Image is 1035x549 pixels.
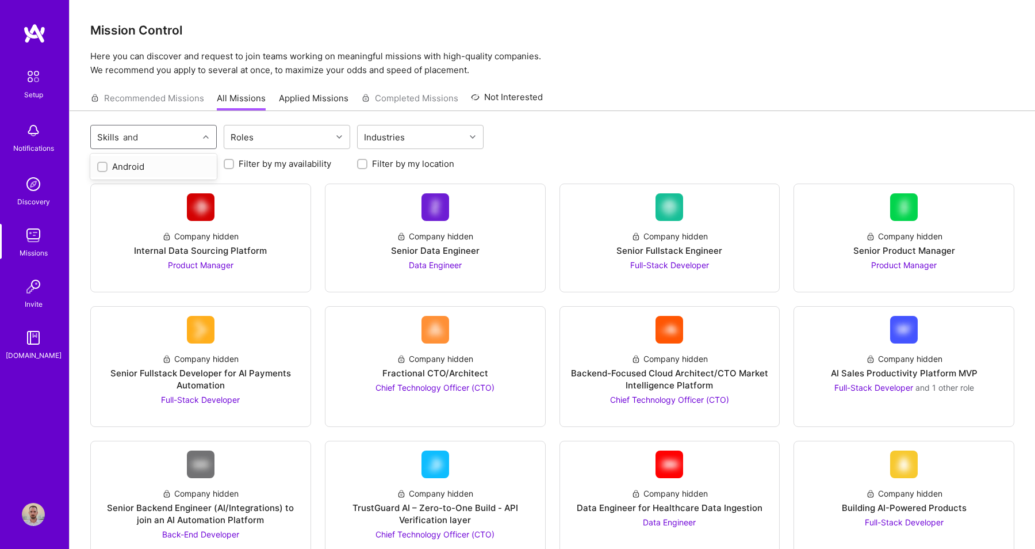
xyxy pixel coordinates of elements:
[239,158,331,170] label: Filter by my availability
[842,502,967,514] div: Building AI-Powered Products
[162,353,239,365] div: Company hidden
[865,517,944,527] span: Full-Stack Developer
[21,64,45,89] img: setup
[382,367,488,379] div: Fractional CTO/Architect
[890,316,918,344] img: Company Logo
[162,487,239,500] div: Company hidden
[391,245,480,257] div: Senior Data Engineer
[397,230,473,242] div: Company hidden
[409,260,462,270] span: Data Engineer
[372,158,454,170] label: Filter by my location
[162,529,239,539] span: Back-End Developer
[162,230,239,242] div: Company hidden
[610,395,729,405] span: Chief Technology Officer (CTO)
[336,134,342,140] i: icon Chevron
[161,395,240,405] span: Full-Stack Developer
[168,260,233,270] span: Product Manager
[655,451,683,478] img: Company Logo
[25,298,43,310] div: Invite
[397,487,473,500] div: Company hidden
[630,260,709,270] span: Full-Stack Developer
[866,230,942,242] div: Company hidden
[890,451,918,478] img: Company Logo
[470,134,476,140] i: icon Chevron
[217,92,266,111] a: All Missions
[853,245,955,257] div: Senior Product Manager
[22,224,45,247] img: teamwork
[655,316,683,344] img: Company Logo
[187,316,214,344] img: Company Logo
[471,90,543,111] a: Not Interested
[100,502,301,526] div: Senior Backend Engineer (AI/Integrations) to join an AI Automation Platform
[97,161,210,173] div: Android
[643,517,696,527] span: Data Engineer
[187,451,214,478] img: Company Logo
[22,173,45,196] img: discovery
[831,367,977,379] div: AI Sales Productivity Platform MVP
[335,502,536,526] div: TrustGuard AI – Zero-to-One Build - API Verification layer
[421,451,449,478] img: Company Logo
[834,383,913,392] span: Full-Stack Developer
[631,230,708,242] div: Company hidden
[24,89,43,101] div: Setup
[616,245,722,257] div: Senior Fullstack Engineer
[915,383,974,392] span: and 1 other role
[866,353,942,365] div: Company hidden
[134,245,267,257] div: Internal Data Sourcing Platform
[20,247,48,259] div: Missions
[655,193,683,221] img: Company Logo
[871,260,937,270] span: Product Manager
[90,49,1014,77] p: Here you can discover and request to join teams working on meaningful missions with high-quality ...
[13,142,54,154] div: Notifications
[631,353,708,365] div: Company hidden
[90,23,1014,37] h3: Mission Control
[421,316,449,344] img: Company Logo
[421,193,449,221] img: Company Logo
[375,529,494,539] span: Chief Technology Officer (CTO)
[100,367,301,391] div: Senior Fullstack Developer for AI Payments Automation
[577,502,762,514] div: Data Engineer for Healthcare Data Ingestion
[94,129,122,146] div: Skills
[228,129,256,146] div: Roles
[890,193,918,221] img: Company Logo
[23,23,46,44] img: logo
[279,92,348,111] a: Applied Missions
[397,353,473,365] div: Company hidden
[22,326,45,349] img: guide book
[22,119,45,142] img: bell
[22,503,45,526] img: User Avatar
[569,367,770,391] div: Backend-Focused Cloud Architect/CTO Market Intelligence Platform
[375,383,494,392] span: Chief Technology Officer (CTO)
[361,129,408,146] div: Industries
[22,275,45,298] img: Invite
[17,196,50,208] div: Discovery
[631,487,708,500] div: Company hidden
[203,134,209,140] i: icon Chevron
[6,349,62,361] div: [DOMAIN_NAME]
[187,193,214,221] img: Company Logo
[866,487,942,500] div: Company hidden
